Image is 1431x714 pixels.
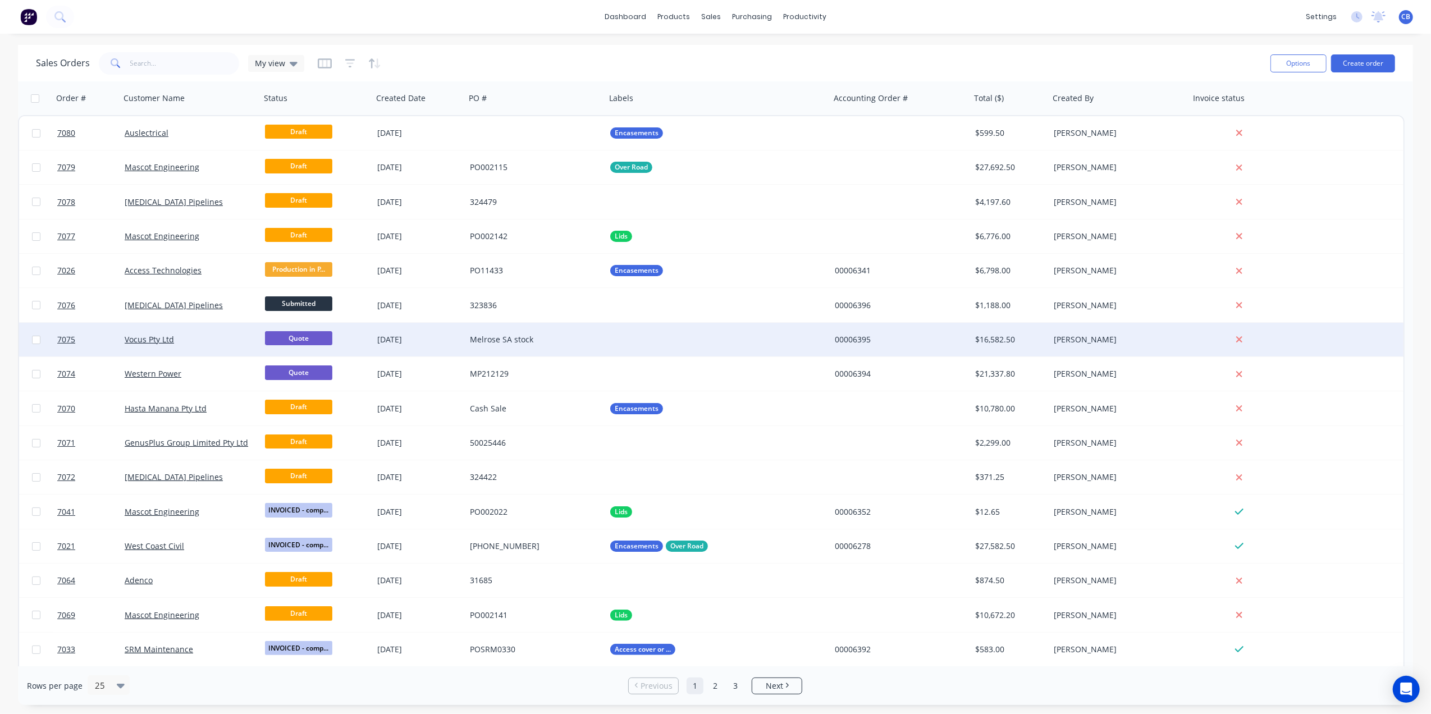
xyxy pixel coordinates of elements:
div: $10,780.00 [975,403,1041,414]
span: Encasements [615,541,659,552]
div: $27,692.50 [975,162,1041,173]
span: Lids [615,231,628,242]
div: [PERSON_NAME] [1054,300,1178,311]
span: Encasements [615,403,659,414]
a: 7078 [57,185,125,219]
div: Customer Name [124,93,185,104]
a: 7041 [57,495,125,529]
div: $10,672.20 [975,610,1041,621]
div: $583.00 [975,644,1041,655]
div: [PERSON_NAME] [1054,265,1178,276]
div: [DATE] [377,334,461,345]
div: Accounting Order # [834,93,908,104]
div: [PERSON_NAME] [1054,127,1178,139]
div: [PERSON_NAME] [1054,437,1178,448]
span: 7069 [57,610,75,621]
span: INVOICED - comp... [265,538,332,552]
a: [MEDICAL_DATA] Pipelines [125,472,223,482]
a: Adenco [125,575,153,585]
div: [DATE] [377,162,461,173]
span: Lids [615,506,628,518]
a: 7069 [57,598,125,632]
a: dashboard [599,8,652,25]
a: Page 1 is your current page [687,678,703,694]
div: [PERSON_NAME] [1054,644,1178,655]
div: products [652,8,696,25]
div: POSRM0330 [470,644,595,655]
button: EncasementsOver Road [610,541,708,552]
a: 7072 [57,460,125,494]
input: Search... [130,52,240,75]
a: Page 2 [707,678,724,694]
div: [DATE] [377,403,461,414]
div: [PERSON_NAME] [1054,575,1178,586]
span: 7064 [57,575,75,586]
div: [PERSON_NAME] [1054,541,1178,552]
div: 00006394 [835,368,959,379]
div: PO002141 [470,610,595,621]
button: Create order [1331,54,1395,72]
div: 00006392 [835,644,959,655]
div: PO002142 [470,231,595,242]
div: [DATE] [377,265,461,276]
div: [DATE] [377,300,461,311]
span: 7074 [57,368,75,379]
span: Draft [265,159,332,173]
div: 00006278 [835,541,959,552]
span: Quote [265,331,332,345]
div: PO # [469,93,487,104]
a: 7070 [57,392,125,425]
span: Submitted [265,296,332,310]
div: PO002115 [470,162,595,173]
div: [PERSON_NAME] [1054,196,1178,208]
a: West Coast Civil [125,541,184,551]
span: 7078 [57,196,75,208]
a: Next page [752,680,802,692]
a: SRM Maintenance [125,644,193,654]
span: 7072 [57,472,75,483]
span: Rows per page [27,680,83,692]
div: 324422 [470,472,595,483]
div: Invoice status [1193,93,1245,104]
a: 7080 [57,116,125,150]
div: [DATE] [377,437,461,448]
span: 7076 [57,300,75,311]
div: 00006395 [835,334,959,345]
span: Draft [265,400,332,414]
div: [DATE] [377,196,461,208]
a: 7071 [57,426,125,460]
span: 7079 [57,162,75,173]
div: Labels [609,93,633,104]
span: Draft [265,469,332,483]
a: Access Technologies [125,265,202,276]
span: Draft [265,193,332,207]
span: 7033 [57,644,75,655]
div: $6,798.00 [975,265,1041,276]
span: Quote [265,365,332,379]
span: Draft [265,125,332,139]
a: Previous page [629,680,678,692]
span: 7070 [57,403,75,414]
div: [PHONE_NUMBER] [470,541,595,552]
a: Mascot Engineering [125,231,199,241]
div: [DATE] [377,575,461,586]
span: 7071 [57,437,75,448]
div: [PERSON_NAME] [1054,610,1178,621]
div: Total ($) [974,93,1004,104]
div: [PERSON_NAME] [1054,403,1178,414]
div: PO11433 [470,265,595,276]
div: 323836 [470,300,595,311]
span: Encasements [615,265,659,276]
div: $599.50 [975,127,1041,139]
h1: Sales Orders [36,58,90,68]
ul: Pagination [624,678,807,694]
div: [PERSON_NAME] [1054,368,1178,379]
span: Over Road [670,541,703,552]
span: INVOICED - comp... [265,641,332,655]
div: $4,197.60 [975,196,1041,208]
div: 31685 [470,575,595,586]
span: CB [1402,12,1411,22]
div: $371.25 [975,472,1041,483]
div: sales [696,8,726,25]
button: Lids [610,231,632,242]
